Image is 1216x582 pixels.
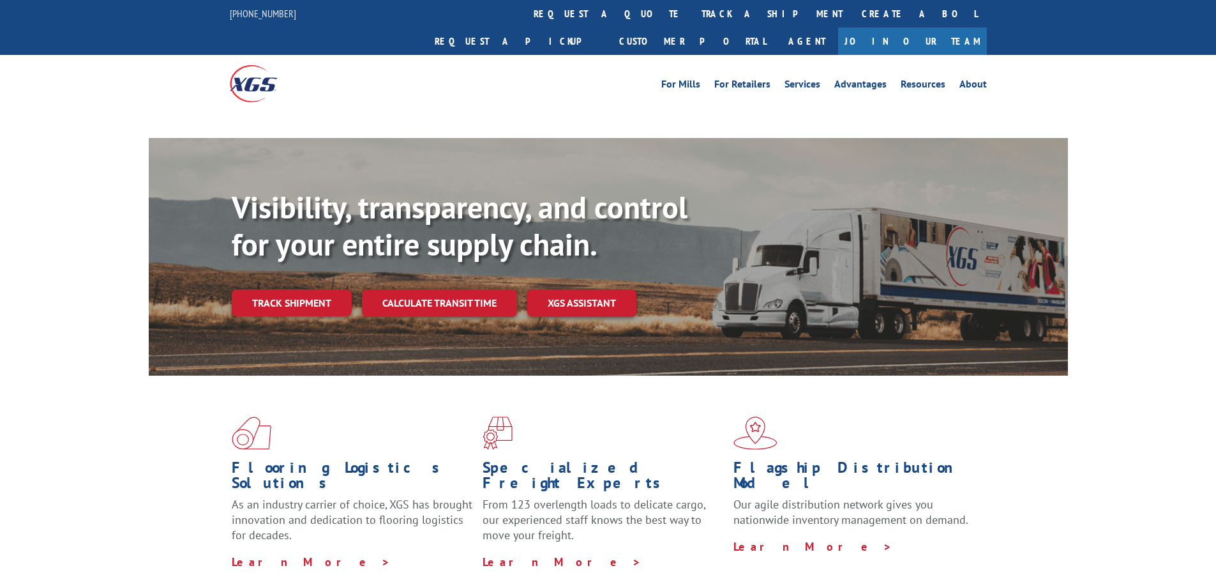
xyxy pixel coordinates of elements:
[425,27,610,55] a: Request a pickup
[232,497,472,542] span: As an industry carrier of choice, XGS has brought innovation and dedication to flooring logistics...
[483,460,724,497] h1: Specialized Freight Experts
[959,79,987,93] a: About
[834,79,887,93] a: Advantages
[232,289,352,316] a: Track shipment
[838,27,987,55] a: Join Our Team
[483,497,724,554] p: From 123 overlength loads to delicate cargo, our experienced staff knows the best way to move you...
[232,460,473,497] h1: Flooring Logistics Solutions
[901,79,945,93] a: Resources
[733,460,975,497] h1: Flagship Distribution Model
[232,187,687,264] b: Visibility, transparency, and control for your entire supply chain.
[362,289,517,317] a: Calculate transit time
[230,7,296,20] a: [PHONE_NUMBER]
[733,539,892,554] a: Learn More >
[610,27,776,55] a: Customer Portal
[483,417,513,450] img: xgs-icon-focused-on-flooring-red
[661,79,700,93] a: For Mills
[483,555,642,569] a: Learn More >
[733,497,968,527] span: Our agile distribution network gives you nationwide inventory management on demand.
[714,79,770,93] a: For Retailers
[733,417,777,450] img: xgs-icon-flagship-distribution-model-red
[527,289,636,317] a: XGS ASSISTANT
[784,79,820,93] a: Services
[232,417,271,450] img: xgs-icon-total-supply-chain-intelligence-red
[232,555,391,569] a: Learn More >
[776,27,838,55] a: Agent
